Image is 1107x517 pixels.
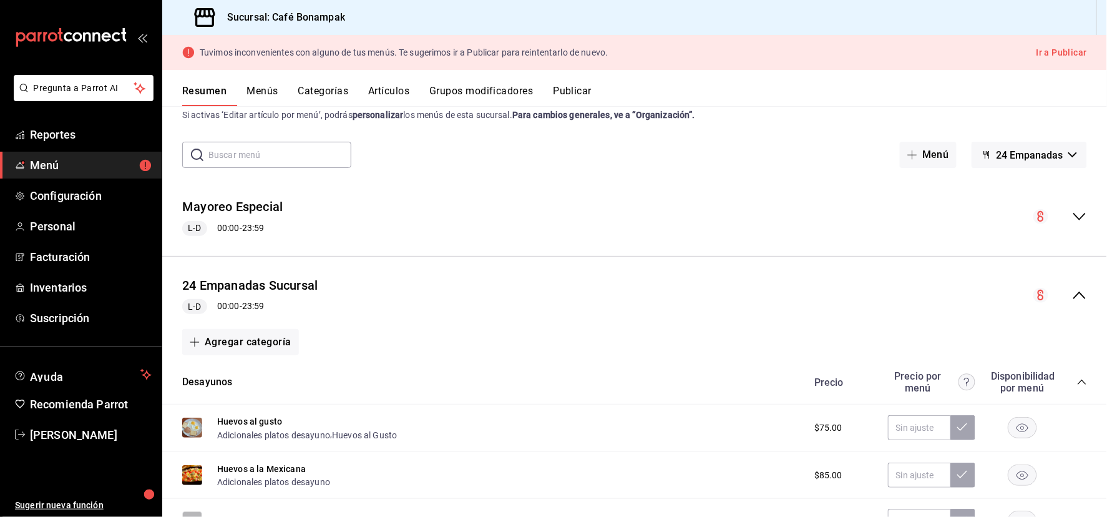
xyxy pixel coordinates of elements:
[997,149,1063,161] span: 24 Empanadas
[137,32,147,42] button: open_drawer_menu
[162,188,1107,246] div: collapse-menu-row
[332,429,397,441] button: Huevos al Gusto
[182,221,283,236] div: 00:00 - 23:59
[888,415,950,440] input: Sin ajuste
[30,279,152,296] span: Inventarios
[182,299,318,314] div: 00:00 - 23:59
[246,85,278,106] button: Menús
[9,91,154,104] a: Pregunta a Parrot AI
[30,310,152,327] span: Suscripción
[182,329,299,355] button: Agregar categoría
[30,218,152,235] span: Personal
[14,75,154,101] button: Pregunta a Parrot AI
[972,142,1087,168] button: 24 Empanadas
[182,465,202,485] img: Preview
[200,48,608,57] p: Tuvimos inconvenientes con alguno de tus menús. Te sugerimos ir a Publicar para reintentarlo de n...
[429,85,533,106] button: Grupos modificadores
[298,85,349,106] button: Categorías
[30,187,152,204] span: Configuración
[814,469,842,482] span: $85.00
[30,126,152,143] span: Reportes
[368,85,409,106] button: Artículos
[991,370,1053,394] div: Disponibilidad por menú
[1036,45,1087,61] button: Ir a Publicar
[182,277,318,295] button: 24 Empanadas Sucursal
[217,10,345,25] h3: Sucursal: Café Bonampak
[802,377,882,388] div: Precio
[30,396,152,413] span: Recomienda Parrot
[217,428,397,441] div: ,
[512,110,695,120] strong: Para cambios generales, ve a “Organización”.
[34,82,134,95] span: Pregunta a Parrot AI
[182,418,202,438] img: Preview
[217,463,306,475] button: Huevos a la Mexicana
[217,429,330,441] button: Adicionales platos desayuno
[900,142,957,168] button: Menú
[15,499,152,512] span: Sugerir nueva función
[182,109,1087,122] div: Si activas ‘Editar artículo por menú’, podrás los menús de esta sucursal.
[1077,377,1087,387] button: collapse-category-row
[208,142,351,167] input: Buscar menú
[182,375,233,390] button: Desayunos
[182,85,1107,106] div: navigation tabs
[182,85,227,106] button: Resumen
[353,110,404,120] strong: personalizar
[182,198,283,216] button: Mayoreo Especial
[217,415,282,428] button: Huevos al gusto
[30,367,135,382] span: Ayuda
[553,85,592,106] button: Publicar
[888,463,950,488] input: Sin ajuste
[162,267,1107,325] div: collapse-menu-row
[217,476,330,488] button: Adicionales platos desayuno
[183,222,206,235] span: L-D
[30,426,152,443] span: [PERSON_NAME]
[30,157,152,174] span: Menú
[888,370,975,394] div: Precio por menú
[183,300,206,313] span: L-D
[30,249,152,265] span: Facturación
[814,421,842,435] span: $75.00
